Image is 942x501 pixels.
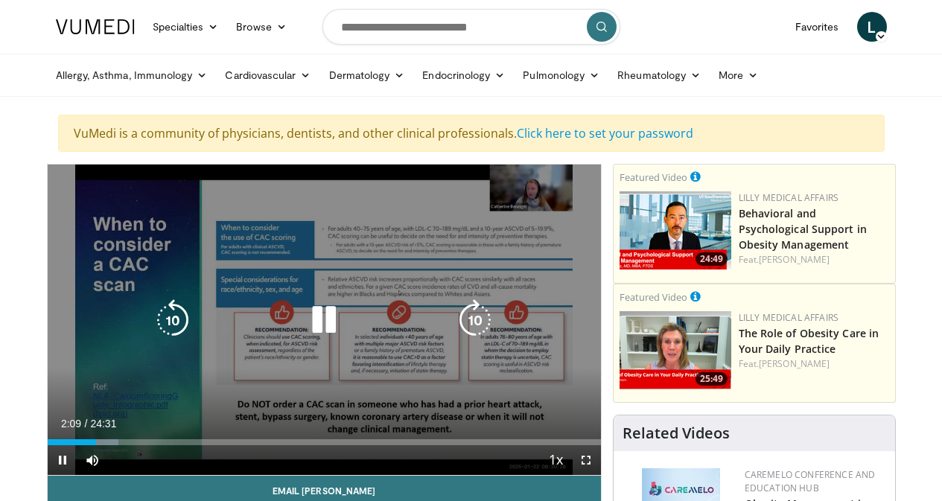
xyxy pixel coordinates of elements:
div: Feat. [739,253,889,267]
a: [PERSON_NAME] [759,357,830,370]
video-js: Video Player [48,165,601,476]
a: Allergy, Asthma, Immunology [47,60,217,90]
a: Favorites [786,12,848,42]
a: Pulmonology [514,60,608,90]
a: Specialties [144,12,228,42]
div: Feat. [739,357,889,371]
img: VuMedi Logo [56,19,135,34]
div: Progress Bar [48,439,601,445]
a: 24:49 [620,191,731,269]
a: [PERSON_NAME] [759,253,830,266]
button: Playback Rate [541,445,571,475]
button: Fullscreen [571,445,601,475]
a: Lilly Medical Affairs [739,191,839,204]
span: 2:09 [61,418,81,430]
a: Rheumatology [608,60,710,90]
a: Dermatology [320,60,414,90]
a: Lilly Medical Affairs [739,311,839,324]
div: VuMedi is a community of physicians, dentists, and other clinical professionals. [58,115,885,152]
h4: Related Videos [623,424,730,442]
button: Mute [77,445,107,475]
small: Featured Video [620,170,687,184]
img: e1208b6b-349f-4914-9dd7-f97803bdbf1d.png.150x105_q85_crop-smart_upscale.png [620,311,731,389]
span: 24:31 [90,418,116,430]
a: CaReMeLO Conference and Education Hub [745,468,876,494]
a: Cardiovascular [216,60,319,90]
a: Endocrinology [413,60,514,90]
a: Click here to set your password [517,125,693,141]
a: L [857,12,887,42]
a: Behavioral and Psychological Support in Obesity Management [739,206,867,252]
span: 24:49 [696,252,728,266]
a: 25:49 [620,311,731,389]
a: Browse [227,12,296,42]
input: Search topics, interventions [322,9,620,45]
span: 25:49 [696,372,728,386]
span: / [85,418,88,430]
a: More [710,60,767,90]
a: The Role of Obesity Care in Your Daily Practice [739,326,879,356]
small: Featured Video [620,290,687,304]
button: Pause [48,445,77,475]
img: ba3304f6-7838-4e41-9c0f-2e31ebde6754.png.150x105_q85_crop-smart_upscale.png [620,191,731,269]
